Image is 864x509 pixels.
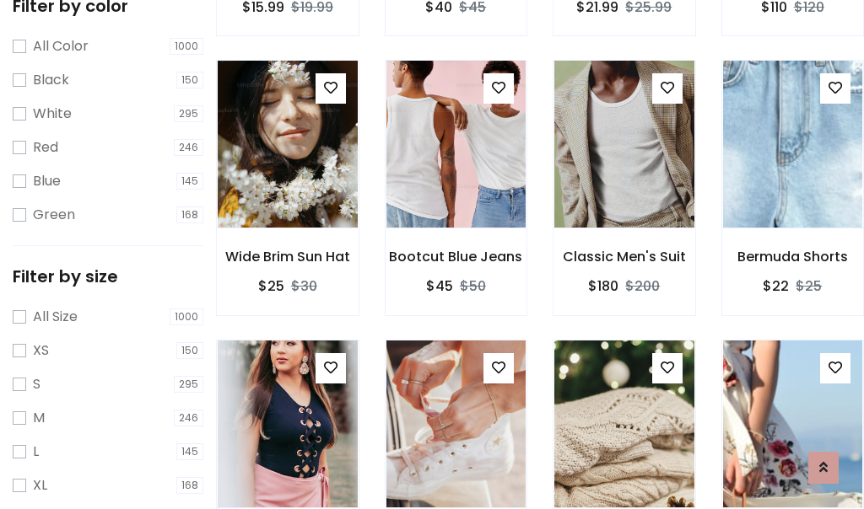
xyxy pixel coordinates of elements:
[33,307,78,327] label: All Size
[33,171,61,191] label: Blue
[176,443,203,460] span: 145
[33,442,39,462] label: L
[386,249,527,265] h6: Bootcut Blue Jeans
[170,308,203,325] span: 1000
[33,408,45,428] label: M
[33,137,58,158] label: Red
[176,477,203,494] span: 168
[176,342,203,359] span: 150
[174,410,203,426] span: 246
[174,105,203,122] span: 295
[796,276,822,296] del: $25
[174,139,203,156] span: 246
[553,249,695,265] h6: Classic Men's Suit
[33,104,72,124] label: White
[33,70,69,90] label: Black
[170,38,203,55] span: 1000
[722,249,864,265] h6: Bermuda Shorts
[176,206,203,223] span: 168
[33,205,75,225] label: Green
[217,249,359,265] h6: Wide Brim Sun Hat
[625,276,660,296] del: $200
[588,278,618,294] h6: $180
[33,36,89,56] label: All Color
[33,475,47,496] label: XL
[426,278,453,294] h6: $45
[763,278,789,294] h6: $22
[174,376,203,393] span: 295
[176,72,203,88] span: 150
[291,276,317,296] del: $30
[258,278,284,294] h6: $25
[33,374,40,394] label: S
[460,276,486,296] del: $50
[13,266,203,287] h5: Filter by size
[176,173,203,190] span: 145
[33,340,49,361] label: XS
